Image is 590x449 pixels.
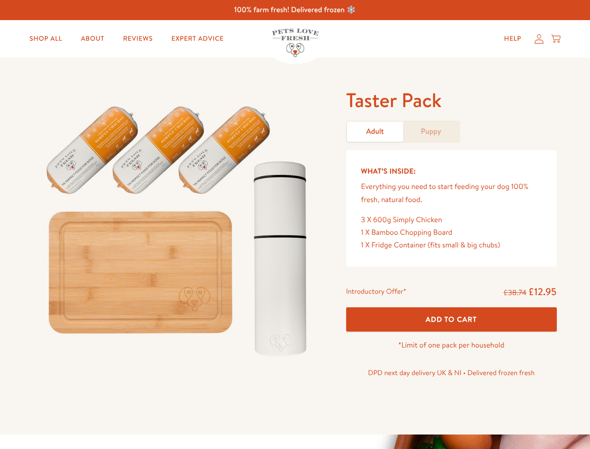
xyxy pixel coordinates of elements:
span: £12.95 [528,285,557,298]
div: Introductory Offer* [346,285,406,299]
img: Pets Love Fresh [272,29,319,57]
span: Add To Cart [426,314,477,324]
h1: Taster Pack [346,87,557,113]
a: About [73,29,112,48]
h5: What’s Inside: [361,165,542,177]
p: Everything you need to start feeding your dog 100% fresh, natural food. [361,181,542,206]
a: Reviews [115,29,160,48]
a: Help [497,29,529,48]
a: Adult [347,122,403,142]
div: 1 X Fridge Container (fits small & big chubs) [361,239,542,252]
p: DPD next day delivery UK & NI • Delivered frozen fresh [346,367,557,379]
span: 1 X Bamboo Chopping Board [361,227,453,238]
button: Add To Cart [346,307,557,332]
p: *Limit of one pack per household [346,339,557,352]
s: £38.74 [504,288,526,298]
a: Shop All [22,29,70,48]
img: Taster Pack - Adult [34,87,324,366]
div: 3 X 600g Simply Chicken [361,214,542,226]
a: Puppy [403,122,459,142]
a: Expert Advice [164,29,231,48]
